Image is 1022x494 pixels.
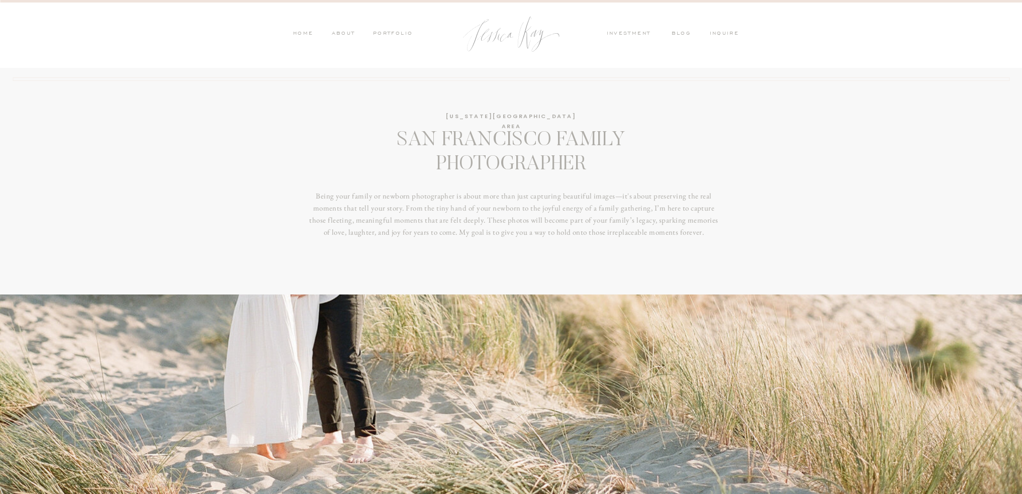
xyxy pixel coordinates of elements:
a: HOME [293,30,314,39]
a: investment [607,30,656,39]
a: PORTFOLIO [371,30,413,39]
a: ABOUT [329,30,355,39]
h3: SAN FRANCISCO FAMILY PHOTOGRAPHER [314,129,709,182]
a: blog [672,30,698,39]
h3: [US_STATE][GEOGRAPHIC_DATA] area [438,112,585,122]
a: inquire [710,30,744,39]
h3: Being your family or newborn photographer is about more than just capturing beautiful images—it's... [307,190,721,278]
